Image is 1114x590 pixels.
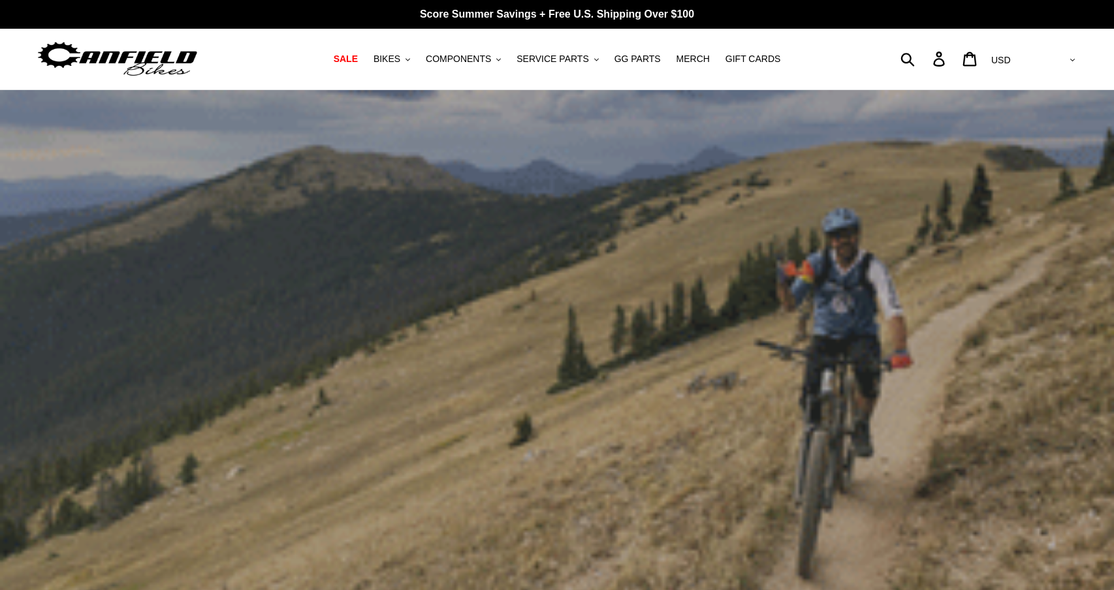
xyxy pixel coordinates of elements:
span: SERVICE PARTS [517,54,588,65]
button: BIKES [367,50,417,68]
button: SERVICE PARTS [510,50,605,68]
a: GG PARTS [608,50,667,68]
span: BIKES [374,54,400,65]
span: COMPONENTS [426,54,491,65]
a: GIFT CARDS [719,50,788,68]
button: COMPONENTS [419,50,507,68]
a: SALE [327,50,364,68]
img: Canfield Bikes [36,39,199,80]
span: GIFT CARDS [725,54,781,65]
span: MERCH [676,54,710,65]
span: SALE [334,54,358,65]
span: GG PARTS [614,54,661,65]
a: MERCH [670,50,716,68]
input: Search [908,44,941,73]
